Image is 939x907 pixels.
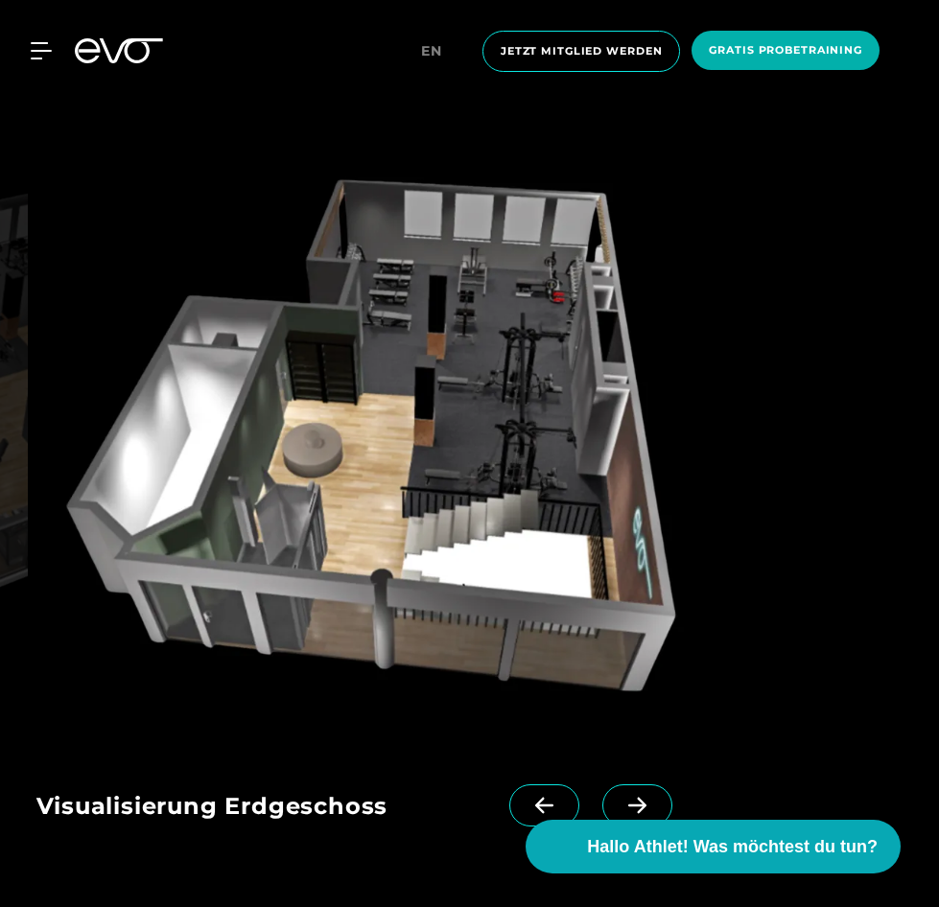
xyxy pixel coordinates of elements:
[587,834,878,860] span: Hallo Athlet! Was möchtest du tun?
[421,42,442,59] span: en
[686,31,885,72] a: Gratis Probetraining
[421,40,465,62] a: en
[35,148,729,738] img: evofitness
[477,31,686,72] a: Jetzt Mitglied werden
[501,43,662,59] span: Jetzt Mitglied werden
[709,42,862,58] span: Gratis Probetraining
[36,784,510,832] div: Visualisierung Erdgeschoss
[526,820,901,873] button: Hallo Athlet! Was möchtest du tun?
